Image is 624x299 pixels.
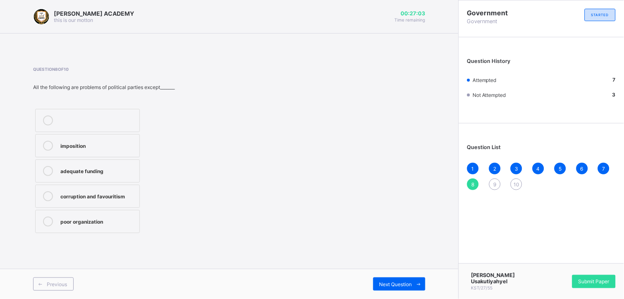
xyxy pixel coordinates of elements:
div: imposition [60,141,135,149]
span: 4 [537,166,540,172]
span: Attempted [473,77,497,83]
span: [PERSON_NAME] ACADEMY [54,10,134,17]
div: All the following are problems of political parties except_______ [33,84,214,90]
span: 7 [602,166,605,172]
span: Time remaining [395,17,425,22]
div: poor organization [60,217,135,225]
span: Government [467,9,542,17]
span: Next Question [379,281,412,287]
span: KST/27/55 [471,285,493,290]
span: 3 [515,166,518,172]
span: 2 [493,166,496,172]
span: this is our motton [54,17,93,23]
span: 8 [472,181,475,188]
span: [PERSON_NAME] Usakutiyahyel [471,272,542,285]
span: 5 [559,166,562,172]
div: adequate funding [60,166,135,174]
b: 7 [613,77,616,83]
span: 10 [514,181,519,188]
span: Previous [47,281,67,287]
span: Question History [467,58,511,64]
span: Government [467,18,542,24]
b: 3 [612,92,616,98]
span: Submit Paper [578,278,610,285]
span: 00:27:03 [395,10,425,17]
span: Not Attempted [473,92,506,98]
span: 6 [581,166,583,172]
span: STARTED [591,13,609,17]
span: 1 [472,166,474,172]
span: Question 8 of 10 [33,67,214,72]
span: 9 [493,181,496,188]
span: Question List [467,144,501,150]
div: corruption and favouritism [60,191,135,200]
